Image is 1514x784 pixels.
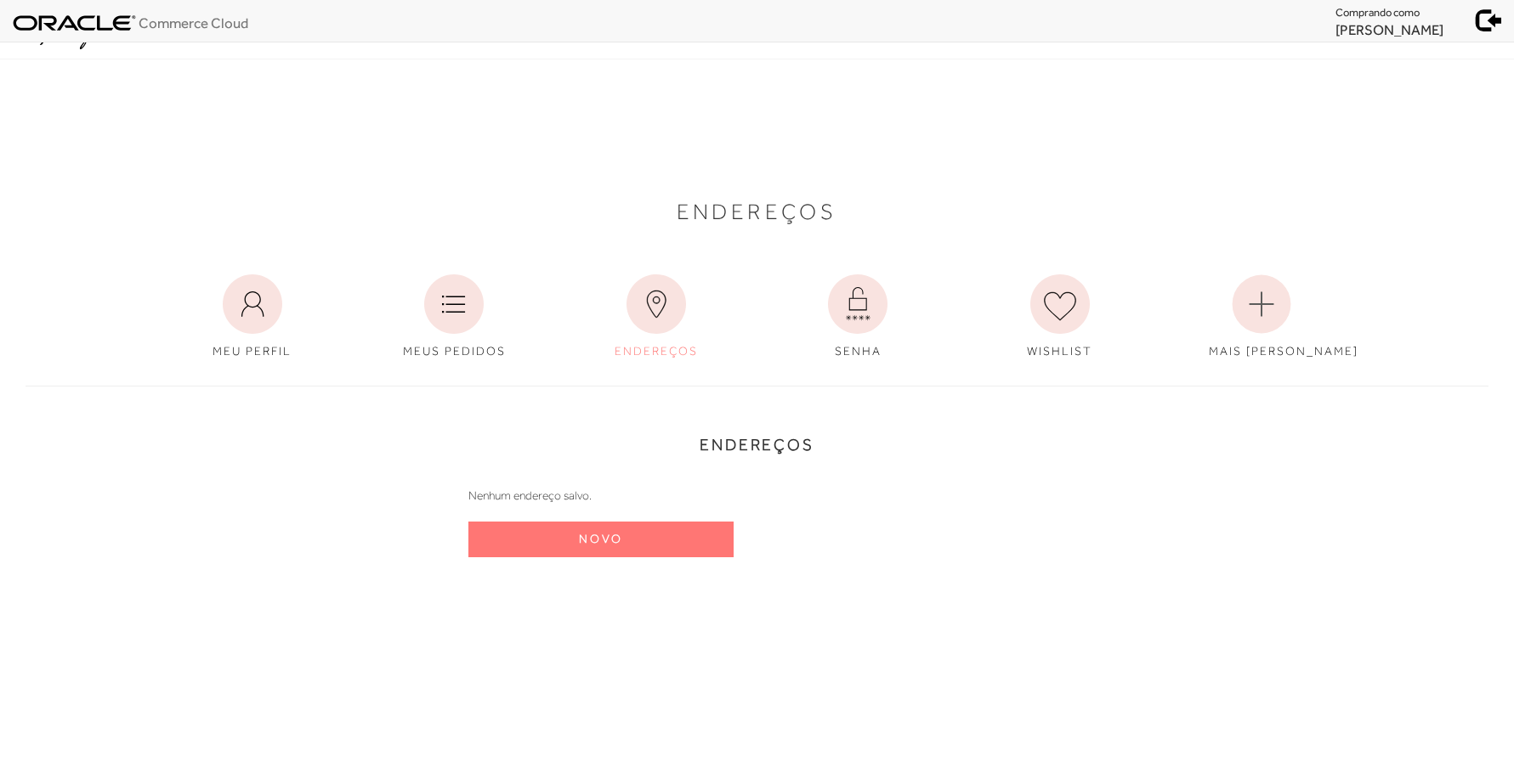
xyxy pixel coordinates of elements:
span: MEU PERFIL [213,344,292,358]
span: MEUS PEDIDOS [403,344,506,358]
h3: Endereços [26,433,1488,458]
span: ENDEREÇOS [615,344,698,358]
span: MAIS [PERSON_NAME] [1209,344,1358,358]
img: oracle_logo.svg [13,14,136,31]
a: WISHLIST [995,266,1126,369]
span: SENHA [835,344,882,358]
a: MEU PERFIL [187,266,318,369]
a: MEUS PEDIDOS [388,266,519,369]
span: Endereços [677,203,837,221]
span: Commerce Cloud [139,14,248,31]
a: SENHA [792,266,923,369]
span: [PERSON_NAME] [1335,21,1443,38]
span: Novo [579,531,623,547]
span: WISHLIST [1027,344,1092,358]
span: Comprando como [1335,6,1420,19]
button: Novo [468,522,734,557]
a: MAIS [PERSON_NAME] [1196,266,1327,369]
a: ENDEREÇOS [591,266,722,369]
span: Nenhum endereço salvo. [468,488,592,502]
